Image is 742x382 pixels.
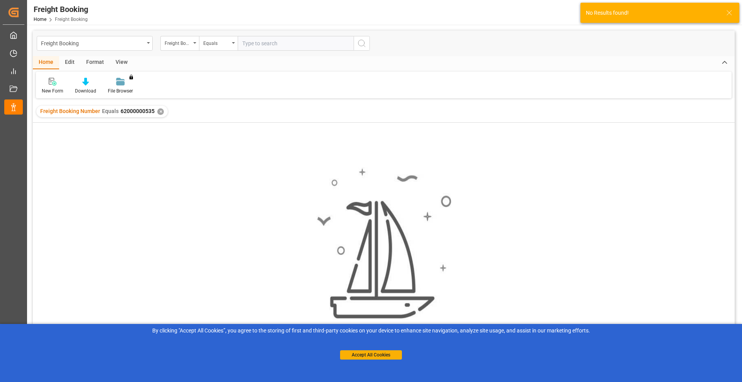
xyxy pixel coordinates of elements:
span: 62000000535 [121,108,155,114]
div: Format [80,56,110,69]
div: ✕ [157,108,164,115]
div: View [110,56,133,69]
span: Freight Booking Number [40,108,100,114]
div: Home [33,56,59,69]
div: Edit [59,56,80,69]
a: Home [34,17,46,22]
div: No Results found! [586,9,719,17]
button: open menu [37,36,153,51]
div: New Form [42,87,63,94]
button: open menu [199,36,238,51]
button: search button [354,36,370,51]
div: Equals [203,38,230,47]
span: Equals [102,108,119,114]
div: Freight Booking [41,38,144,48]
div: By clicking "Accept All Cookies”, you agree to the storing of first and third-party cookies on yo... [5,327,737,335]
div: Freight Booking Number [165,38,191,47]
button: Accept All Cookies [340,350,402,360]
div: Download [75,87,96,94]
input: Type to search [238,36,354,51]
div: Freight Booking [34,3,88,15]
img: smooth_sailing.jpeg [316,167,451,320]
button: open menu [160,36,199,51]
